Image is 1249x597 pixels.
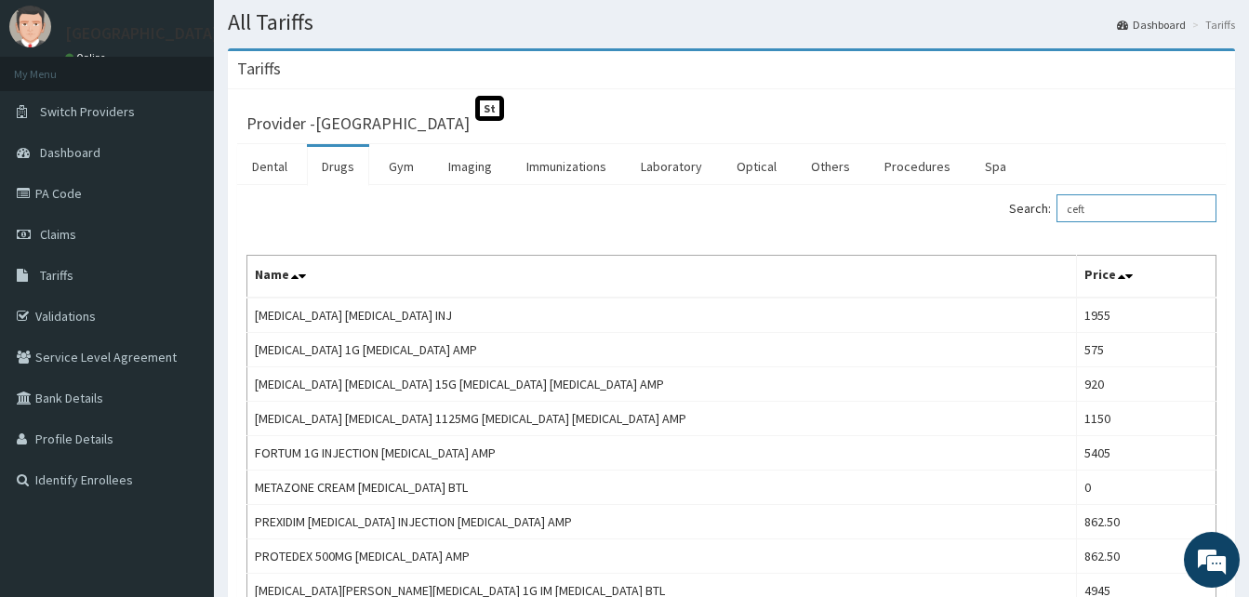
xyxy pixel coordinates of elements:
[247,367,1077,402] td: [MEDICAL_DATA] [MEDICAL_DATA] 15G [MEDICAL_DATA] [MEDICAL_DATA] AMP
[9,6,51,47] img: User Image
[1076,298,1216,333] td: 1955
[475,96,504,121] span: St
[307,147,369,186] a: Drugs
[34,93,75,139] img: d_794563401_company_1708531726252_794563401
[246,115,470,132] h3: Provider - [GEOGRAPHIC_DATA]
[1076,539,1216,574] td: 862.50
[247,256,1077,298] th: Name
[40,144,100,161] span: Dashboard
[1076,333,1216,367] td: 575
[40,103,135,120] span: Switch Providers
[40,267,73,284] span: Tariffs
[228,10,1235,34] h1: All Tariffs
[237,147,302,186] a: Dental
[247,298,1077,333] td: [MEDICAL_DATA] [MEDICAL_DATA] INJ
[796,147,865,186] a: Others
[65,51,110,64] a: Online
[1009,194,1216,222] label: Search:
[1076,471,1216,505] td: 0
[247,402,1077,436] td: [MEDICAL_DATA] [MEDICAL_DATA] 1125MG [MEDICAL_DATA] [MEDICAL_DATA] AMP
[40,226,76,243] span: Claims
[1076,256,1216,298] th: Price
[65,25,219,42] p: [GEOGRAPHIC_DATA]
[247,505,1077,539] td: PREXIDIM [MEDICAL_DATA] INJECTION [MEDICAL_DATA] AMP
[305,9,350,54] div: Minimize live chat window
[970,147,1021,186] a: Spa
[1056,194,1216,222] input: Search:
[870,147,965,186] a: Procedures
[108,179,257,367] span: We're online!
[1076,402,1216,436] td: 1150
[1076,505,1216,539] td: 862.50
[626,147,717,186] a: Laboratory
[722,147,791,186] a: Optical
[247,436,1077,471] td: FORTUM 1G INJECTION [MEDICAL_DATA] AMP
[1076,436,1216,471] td: 5405
[97,104,312,128] div: Chat with us now
[247,471,1077,505] td: METAZONE CREAM [MEDICAL_DATA] BTL
[433,147,507,186] a: Imaging
[1188,17,1235,33] li: Tariffs
[247,539,1077,574] td: PROTEDEX 500MG [MEDICAL_DATA] AMP
[9,399,354,464] textarea: Type your message and hit 'Enter'
[237,60,281,77] h3: Tariffs
[1076,367,1216,402] td: 920
[512,147,621,186] a: Immunizations
[1117,17,1186,33] a: Dashboard
[374,147,429,186] a: Gym
[247,333,1077,367] td: [MEDICAL_DATA] 1G [MEDICAL_DATA] AMP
